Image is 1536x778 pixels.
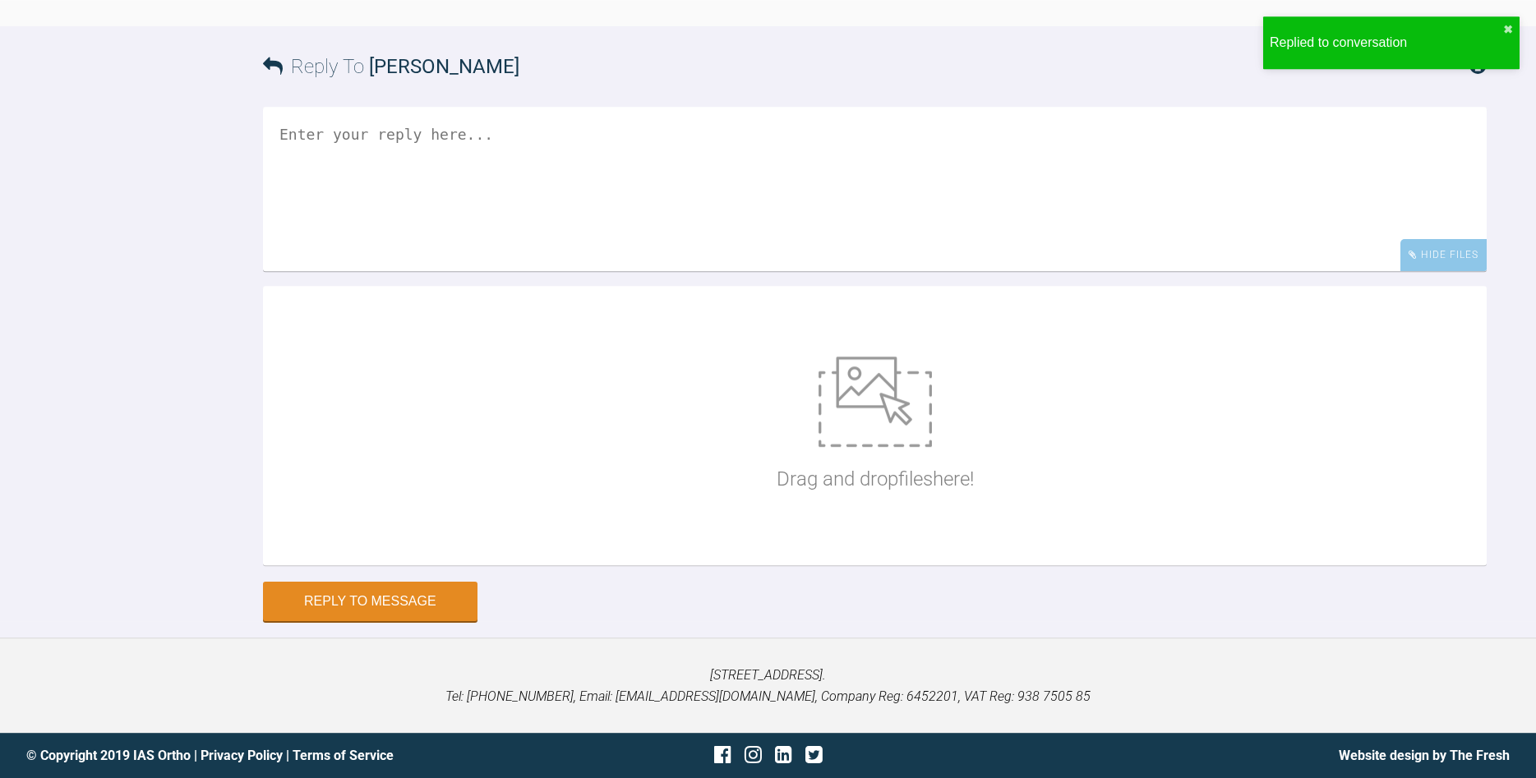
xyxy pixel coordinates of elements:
a: Website design by The Fresh [1339,748,1510,763]
div: © Copyright 2019 IAS Ortho | | [26,745,521,766]
h3: Reply To [263,51,519,82]
div: Hide Files [1400,239,1487,271]
span: [PERSON_NAME] [369,55,519,78]
p: [STREET_ADDRESS]. Tel: [PHONE_NUMBER], Email: [EMAIL_ADDRESS][DOMAIN_NAME], Company Reg: 6452201,... [26,665,1510,707]
button: Reply to Message [263,582,477,621]
p: Drag and drop files here! [777,463,974,495]
a: Privacy Policy [201,748,283,763]
a: Terms of Service [293,748,394,763]
div: Replied to conversation [1270,32,1503,53]
button: close [1503,23,1513,36]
